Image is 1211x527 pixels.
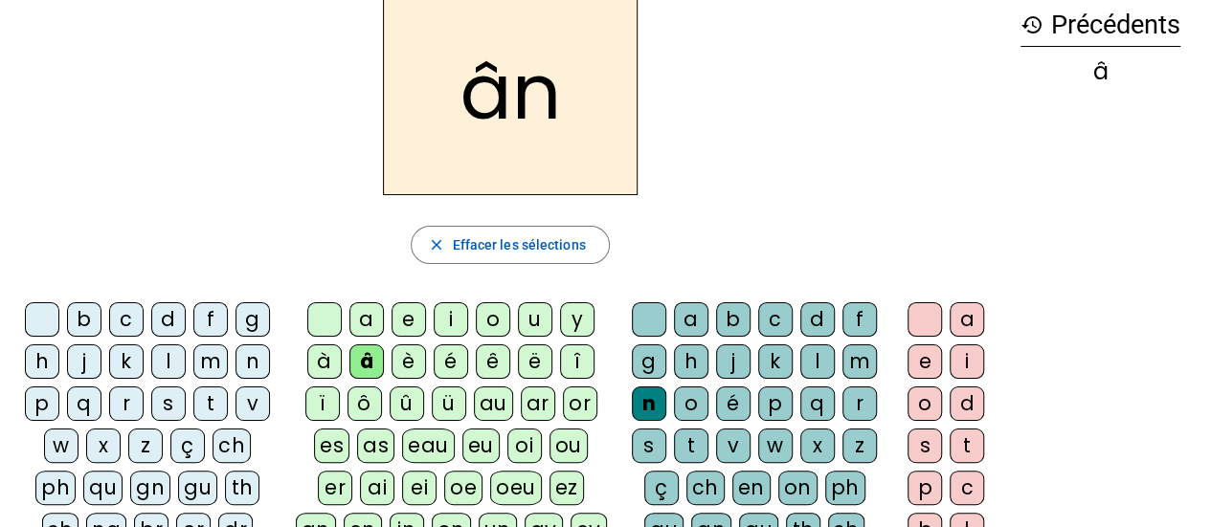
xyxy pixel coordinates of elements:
div: é [716,386,751,421]
div: t [950,428,984,463]
mat-icon: close [427,236,444,253]
div: ai [360,471,394,505]
div: h [674,344,708,379]
div: a [349,302,384,337]
div: h [25,344,59,379]
div: m [193,344,228,379]
h3: Précédents [1020,4,1180,47]
div: r [109,386,144,421]
div: j [716,344,751,379]
div: eau [402,428,455,463]
div: û [390,386,424,421]
div: s [151,386,186,421]
div: u [518,302,552,337]
div: gu [178,471,217,505]
div: x [86,428,121,463]
div: d [950,386,984,421]
div: d [151,302,186,337]
div: ç [644,471,679,505]
div: è [392,344,426,379]
div: gn [130,471,170,505]
div: s [632,428,666,463]
div: y [560,302,594,337]
div: t [193,386,228,421]
div: ï [305,386,340,421]
span: Effacer les sélections [452,233,585,256]
div: qu [83,471,123,505]
div: a [950,302,984,337]
div: q [800,386,835,421]
div: v [235,386,270,421]
div: b [716,302,751,337]
div: t [674,428,708,463]
div: c [109,302,144,337]
div: î [560,344,594,379]
div: ë [518,344,552,379]
div: f [842,302,877,337]
div: v [716,428,751,463]
div: au [474,386,513,421]
div: i [950,344,984,379]
div: s [908,428,942,463]
div: oeu [490,471,542,505]
mat-icon: history [1020,13,1043,36]
div: o [476,302,510,337]
div: on [778,471,818,505]
div: oi [507,428,542,463]
div: k [109,344,144,379]
div: j [67,344,101,379]
div: c [950,471,984,505]
div: en [732,471,771,505]
div: n [235,344,270,379]
div: d [800,302,835,337]
div: z [128,428,163,463]
div: l [151,344,186,379]
div: â [1020,60,1180,83]
div: m [842,344,877,379]
div: oe [444,471,482,505]
div: a [674,302,708,337]
div: b [67,302,101,337]
div: â [349,344,384,379]
div: p [25,386,59,421]
div: as [357,428,394,463]
div: l [800,344,835,379]
div: er [318,471,352,505]
div: e [392,302,426,337]
div: f [193,302,228,337]
div: k [758,344,793,379]
div: p [908,471,942,505]
div: à [307,344,342,379]
div: p [758,386,793,421]
div: é [434,344,468,379]
div: g [632,344,666,379]
div: ei [402,471,437,505]
div: i [434,302,468,337]
div: ou [549,428,588,463]
div: ê [476,344,510,379]
div: ch [213,428,251,463]
div: g [235,302,270,337]
div: o [908,386,942,421]
div: eu [462,428,500,463]
div: c [758,302,793,337]
div: ü [432,386,466,421]
div: w [44,428,78,463]
div: th [225,471,259,505]
div: es [314,428,349,463]
div: e [908,344,942,379]
div: or [563,386,597,421]
div: ph [825,471,865,505]
div: ar [521,386,555,421]
div: ez [549,471,584,505]
button: Effacer les sélections [411,226,609,264]
div: ch [686,471,725,505]
div: ô [348,386,382,421]
div: n [632,386,666,421]
div: z [842,428,877,463]
div: ç [170,428,205,463]
div: ph [35,471,76,505]
div: x [800,428,835,463]
div: o [674,386,708,421]
div: q [67,386,101,421]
